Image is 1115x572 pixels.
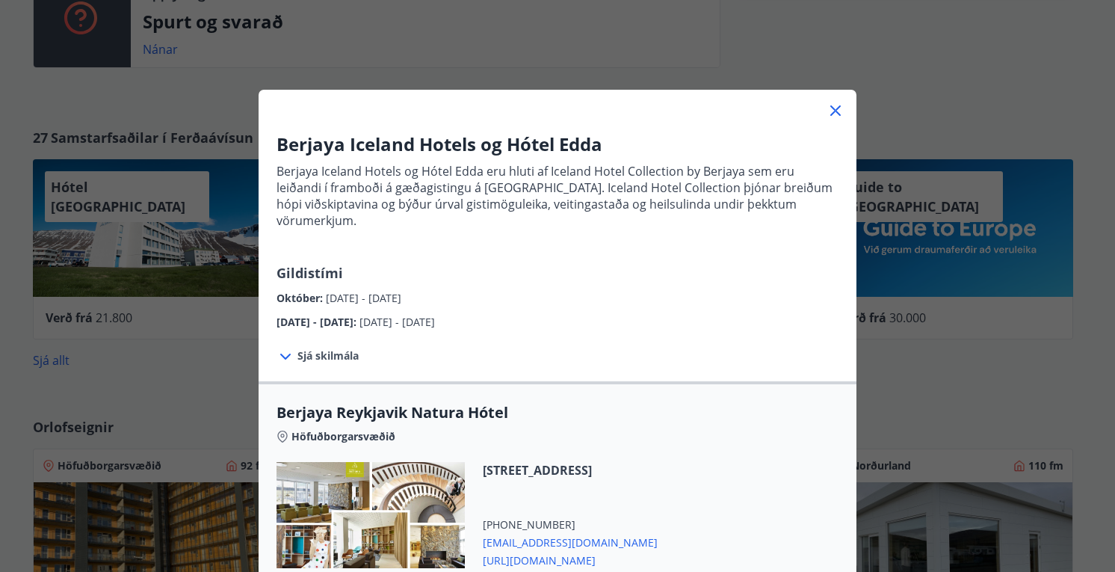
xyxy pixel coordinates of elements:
span: [URL][DOMAIN_NAME] [483,550,658,568]
span: [DATE] - [DATE] [326,291,401,305]
span: [PHONE_NUMBER] [483,517,658,532]
span: Berjaya Reykjavik Natura Hótel [277,402,838,423]
span: [DATE] - [DATE] [359,315,435,329]
p: Berjaya Iceland Hotels og Hótel Edda eru hluti af Iceland Hotel Collection by Berjaya sem eru lei... [277,163,838,229]
span: Sjá skilmála [297,348,359,363]
h3: Berjaya Iceland Hotels og Hótel Edda [277,132,838,157]
span: [STREET_ADDRESS] [483,462,658,479]
span: [DATE] - [DATE] : [277,315,359,329]
span: Gildistími [277,264,343,282]
span: Höfuðborgarsvæðið [291,429,395,444]
span: [EMAIL_ADDRESS][DOMAIN_NAME] [483,532,658,550]
span: Október : [277,291,326,305]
